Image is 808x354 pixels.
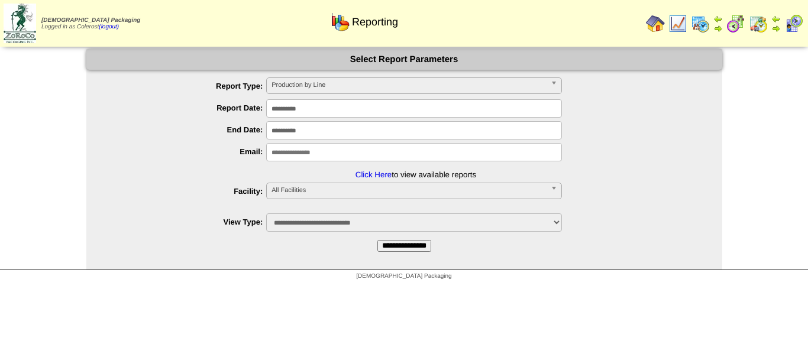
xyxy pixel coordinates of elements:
[771,14,781,24] img: arrowleft.gif
[356,273,451,280] span: [DEMOGRAPHIC_DATA] Packaging
[691,14,710,33] img: calendarprod.gif
[110,125,267,134] label: End Date:
[784,14,803,33] img: calendarcustomer.gif
[4,4,36,43] img: zoroco-logo-small.webp
[110,147,267,156] label: Email:
[771,24,781,33] img: arrowright.gif
[86,49,722,70] div: Select Report Parameters
[41,17,140,24] span: [DEMOGRAPHIC_DATA] Packaging
[726,14,745,33] img: calendarblend.gif
[110,103,267,112] label: Report Date:
[713,24,723,33] img: arrowright.gif
[110,217,267,226] label: View Type:
[110,143,722,179] li: to view available reports
[352,16,398,28] span: Reporting
[646,14,665,33] img: home.gif
[99,24,119,30] a: (logout)
[110,82,267,90] label: Report Type:
[272,183,546,197] span: All Facilities
[355,170,392,179] a: Click Here
[272,78,546,92] span: Production by Line
[331,12,350,31] img: graph.gif
[110,187,267,196] label: Facility:
[713,14,723,24] img: arrowleft.gif
[749,14,768,33] img: calendarinout.gif
[41,17,140,30] span: Logged in as Colerost
[668,14,687,33] img: line_graph.gif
